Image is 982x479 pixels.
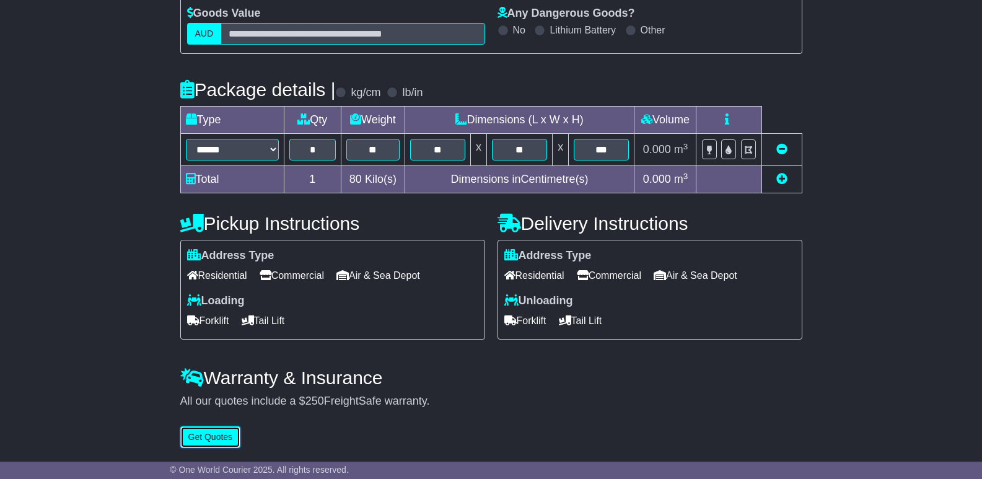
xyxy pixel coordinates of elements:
span: Commercial [260,266,324,285]
label: Any Dangerous Goods? [498,7,635,20]
td: 1 [284,166,341,193]
label: Unloading [504,294,573,308]
span: Residential [504,266,564,285]
h4: Pickup Instructions [180,213,485,234]
td: Type [180,107,284,134]
td: Kilo(s) [341,166,405,193]
button: Get Quotes [180,426,241,448]
td: Volume [634,107,696,134]
h4: Delivery Instructions [498,213,802,234]
td: Qty [284,107,341,134]
span: Air & Sea Depot [654,266,737,285]
label: AUD [187,23,222,45]
span: Air & Sea Depot [336,266,420,285]
label: kg/cm [351,86,380,100]
td: Total [180,166,284,193]
span: Residential [187,266,247,285]
span: Forklift [187,311,229,330]
div: All our quotes include a $ FreightSafe warranty. [180,395,802,408]
a: Remove this item [776,143,787,156]
td: x [553,134,569,166]
a: Add new item [776,173,787,185]
label: lb/in [402,86,423,100]
span: Forklift [504,311,546,330]
span: m [674,143,688,156]
label: Loading [187,294,245,308]
span: Tail Lift [242,311,285,330]
label: Address Type [504,249,592,263]
label: Lithium Battery [550,24,616,36]
label: Address Type [187,249,274,263]
label: No [513,24,525,36]
h4: Package details | [180,79,336,100]
td: Dimensions (L x W x H) [405,107,634,134]
label: Other [641,24,665,36]
sup: 3 [683,142,688,151]
span: 250 [305,395,324,407]
span: © One World Courier 2025. All rights reserved. [170,465,349,475]
span: 0.000 [643,173,671,185]
span: Commercial [577,266,641,285]
span: m [674,173,688,185]
label: Goods Value [187,7,261,20]
span: 0.000 [643,143,671,156]
span: Tail Lift [559,311,602,330]
h4: Warranty & Insurance [180,367,802,388]
span: 80 [349,173,362,185]
td: Dimensions in Centimetre(s) [405,166,634,193]
td: x [470,134,486,166]
sup: 3 [683,172,688,181]
td: Weight [341,107,405,134]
